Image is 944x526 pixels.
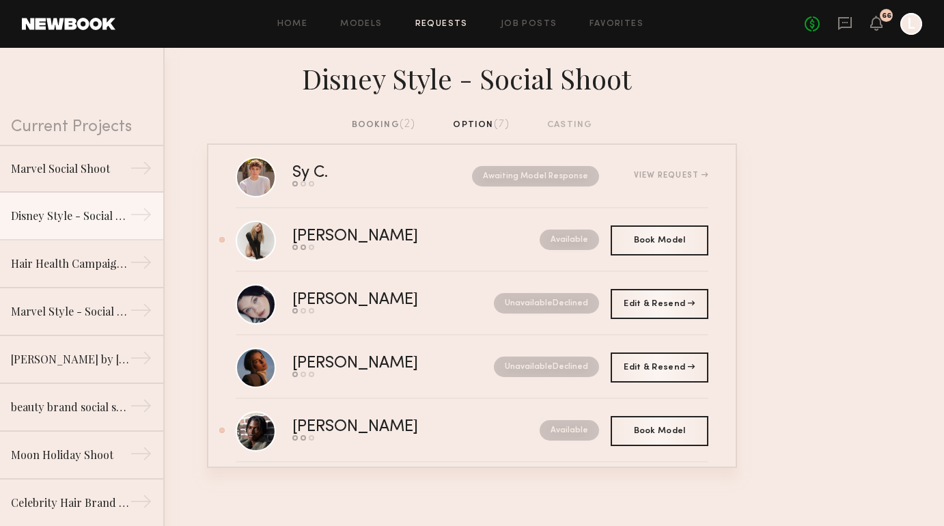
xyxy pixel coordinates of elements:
nb-request-status: Available [540,230,599,250]
div: → [130,490,152,518]
a: Models [340,20,382,29]
span: (2) [400,119,416,130]
span: Book Model [634,236,686,245]
div: 66 [882,12,891,20]
div: → [130,251,152,279]
a: L [900,13,922,35]
a: [PERSON_NAME]UnavailableDeclined [236,335,708,399]
div: → [130,204,152,231]
div: → [130,157,152,184]
div: Celebrity Hair Brand - Salon Shoot [11,495,130,511]
div: [PERSON_NAME] [292,419,479,435]
div: → [130,395,152,422]
div: Hair Health Campaign for Celeb Beauty Brand [11,255,130,272]
div: Disney Style - Social Shoot [11,208,130,224]
a: Sy C.Awaiting Model ResponseView Request [236,145,708,208]
div: [PERSON_NAME] [292,229,479,245]
span: Book Model [634,427,686,435]
nb-request-status: Unavailable Declined [494,357,599,377]
a: [PERSON_NAME]Available [236,399,708,462]
div: → [130,299,152,327]
div: Marvel Style - Social Shoot [11,303,130,320]
a: Favorites [589,20,643,29]
nb-request-status: Awaiting Model Response [472,166,599,186]
div: → [130,347,152,374]
div: Marvel Social Shoot [11,161,130,177]
div: Sy C. [292,165,400,181]
a: [PERSON_NAME]UnavailableDeclined [236,272,708,335]
nb-request-status: Available [540,420,599,441]
div: [PERSON_NAME] [292,292,456,308]
span: Edit & Resend [624,363,695,372]
div: booking [352,117,416,133]
div: Disney Style - Social Shoot [207,59,737,96]
div: beauty brand social shoot [11,399,130,415]
a: [PERSON_NAME]Available [236,208,708,272]
div: Moon Holiday Shoot [11,447,130,463]
a: Requests [415,20,468,29]
div: [PERSON_NAME] by [PERSON_NAME] Influencer Shoot [11,351,130,368]
span: Edit & Resend [624,300,695,308]
div: → [130,443,152,470]
a: Home [277,20,308,29]
div: [PERSON_NAME] [292,356,456,372]
nb-request-status: Unavailable Declined [494,293,599,314]
a: Job Posts [501,20,557,29]
div: View Request [634,171,708,180]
